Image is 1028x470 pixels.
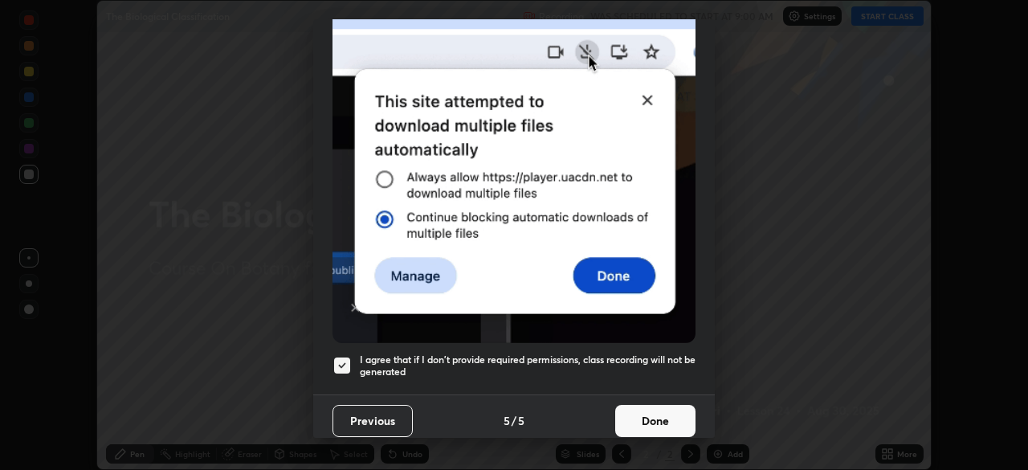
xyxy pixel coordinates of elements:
button: Previous [332,405,413,437]
h4: 5 [504,412,510,429]
h5: I agree that if I don't provide required permissions, class recording will not be generated [360,354,696,378]
button: Done [615,405,696,437]
h4: 5 [518,412,524,429]
h4: / [512,412,516,429]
